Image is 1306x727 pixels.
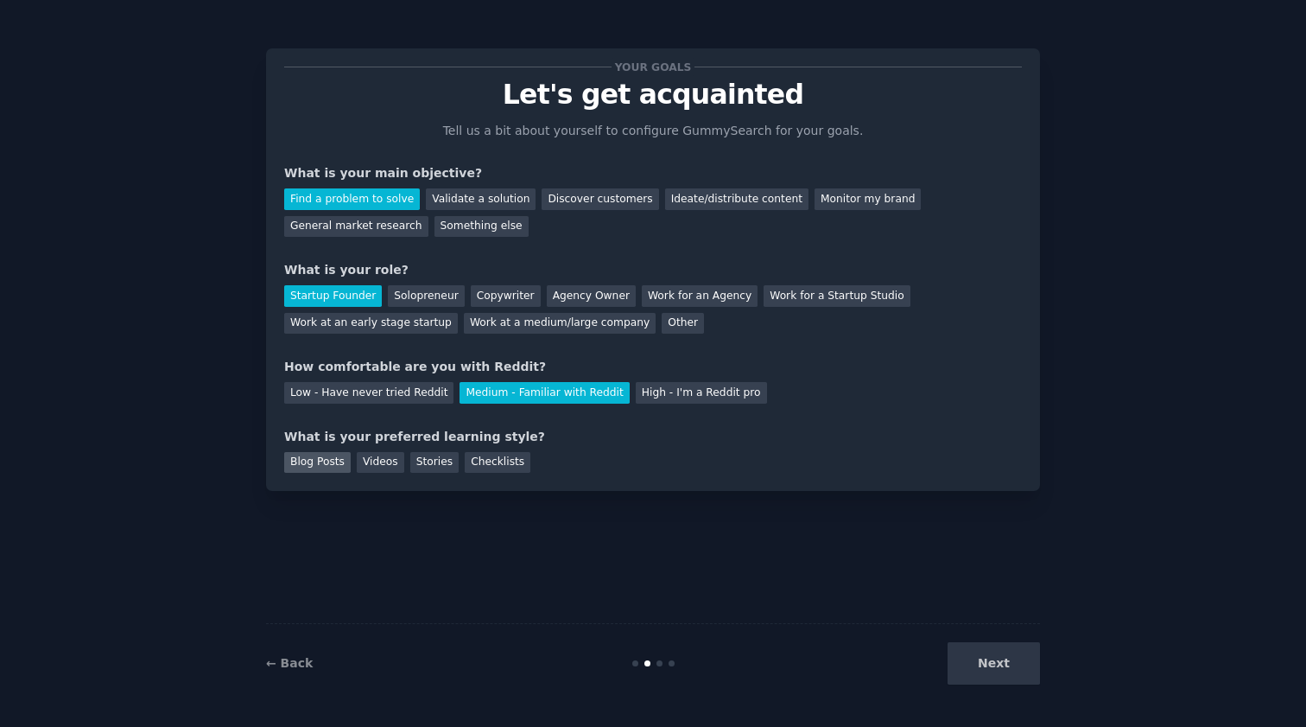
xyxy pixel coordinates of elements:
div: Find a problem to solve [284,188,420,210]
div: Checklists [465,452,530,474]
div: High - I'm a Reddit pro [636,382,767,404]
div: Low - Have never tried Reddit [284,382,453,404]
div: Work for an Agency [642,285,758,307]
div: Validate a solution [426,188,536,210]
p: Tell us a bit about yourself to configure GummySearch for your goals. [435,122,871,140]
div: Discover customers [542,188,658,210]
div: Startup Founder [284,285,382,307]
div: How comfortable are you with Reddit? [284,358,1022,376]
div: Work at a medium/large company [464,313,656,335]
p: Let's get acquainted [284,80,1022,110]
div: Solopreneur [388,285,464,307]
div: What is your role? [284,261,1022,279]
div: Monitor my brand [815,188,921,210]
div: Videos [357,452,404,474]
div: Other [662,313,704,335]
div: General market research [284,216,428,238]
span: Your goals [612,58,694,76]
div: Ideate/distribute content [665,188,808,210]
div: Blog Posts [284,452,351,474]
div: Something else [434,216,529,238]
div: Agency Owner [547,285,636,307]
a: ← Back [266,656,313,670]
div: Stories [410,452,459,474]
div: Copywriter [471,285,541,307]
div: What is your preferred learning style? [284,428,1022,446]
div: Work at an early stage startup [284,313,458,335]
div: Work for a Startup Studio [764,285,910,307]
div: Medium - Familiar with Reddit [460,382,629,404]
div: What is your main objective? [284,164,1022,182]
